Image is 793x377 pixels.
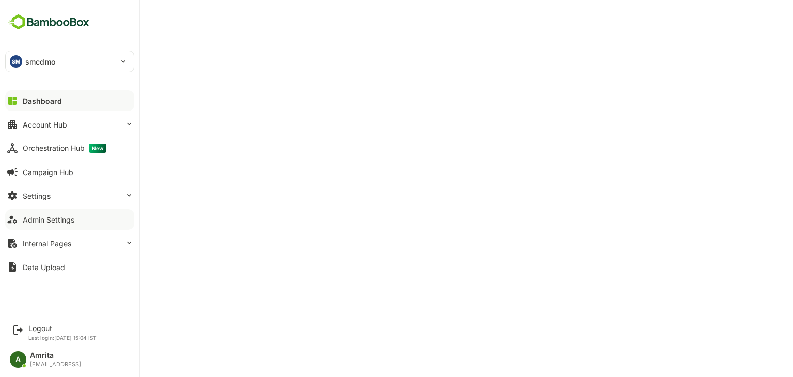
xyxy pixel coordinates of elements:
div: Orchestration Hub [23,144,106,153]
div: Amrita [30,351,81,360]
div: Internal Pages [23,239,71,248]
div: SMsmcdmo [6,51,134,72]
div: Admin Settings [23,215,74,224]
button: Data Upload [5,257,134,277]
div: Account Hub [23,120,67,129]
button: Account Hub [5,114,134,135]
div: SM [10,55,22,68]
button: Internal Pages [5,233,134,254]
div: Settings [23,192,51,200]
div: Campaign Hub [23,168,73,177]
button: Settings [5,185,134,206]
p: smcdmo [25,56,55,67]
div: A [10,351,26,368]
div: Data Upload [23,263,65,272]
span: New [89,144,106,153]
button: Admin Settings [5,209,134,230]
button: Dashboard [5,90,134,111]
img: BambooboxFullLogoMark.5f36c76dfaba33ec1ec1367b70bb1252.svg [5,12,92,32]
div: Logout [28,324,97,333]
p: Last login: [DATE] 15:04 IST [28,335,97,341]
button: Campaign Hub [5,162,134,182]
div: Dashboard [23,97,62,105]
button: Orchestration HubNew [5,138,134,159]
div: [EMAIL_ADDRESS] [30,361,81,368]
